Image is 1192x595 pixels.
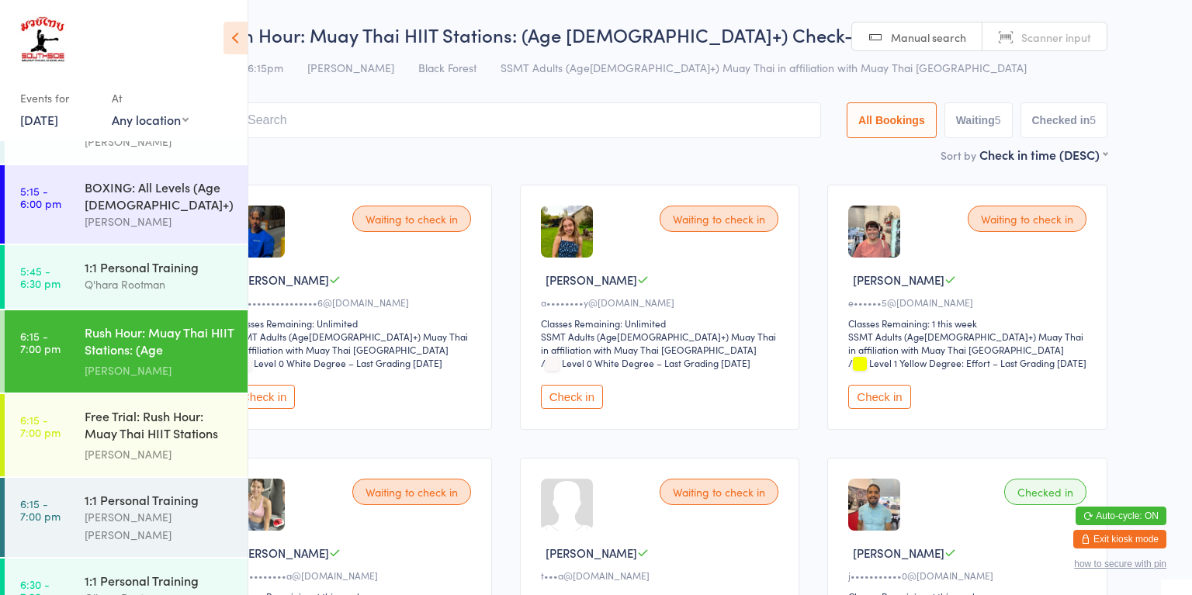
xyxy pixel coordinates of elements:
[212,102,821,138] input: Search
[501,60,1027,75] span: SSMT Adults (Age[DEMOGRAPHIC_DATA]+) Muay Thai in affiliation with Muay Thai [GEOGRAPHIC_DATA]
[1021,29,1091,45] span: Scanner input
[546,545,637,561] span: [PERSON_NAME]
[541,356,750,369] span: / Level 0 White Degree – Last Grading [DATE]
[1073,530,1166,548] button: Exit kiosk mode
[546,272,637,288] span: [PERSON_NAME]
[20,265,61,289] time: 5:45 - 6:30 pm
[212,22,1107,47] h2: Rush Hour: Muay Thai HIIT Stations: (Age [DEMOGRAPHIC_DATA]+) Check-in
[968,206,1086,232] div: Waiting to check in
[112,85,189,111] div: At
[847,102,937,138] button: All Bookings
[1020,102,1108,138] button: Checked in5
[85,572,234,589] div: 1:1 Personal Training
[85,213,234,230] div: [PERSON_NAME]
[853,272,944,288] span: [PERSON_NAME]
[112,111,189,128] div: Any location
[85,275,234,293] div: Q'hara Rootman
[1074,559,1166,569] button: how to secure with pin
[233,317,476,330] div: Classes Remaining: Unlimited
[20,330,61,355] time: 6:15 - 7:00 pm
[848,206,900,258] img: image1742892234.png
[944,102,1013,138] button: Waiting5
[85,323,234,361] div: Rush Hour: Muay Thai HIIT Stations: (Age [DEMOGRAPHIC_DATA]+)
[941,147,976,163] label: Sort by
[848,330,1091,356] div: SSMT Adults (Age[DEMOGRAPHIC_DATA]+) Muay Thai in affiliation with Muay Thai [GEOGRAPHIC_DATA]
[5,310,248,393] a: 6:15 -7:00 pmRush Hour: Muay Thai HIIT Stations: (Age [DEMOGRAPHIC_DATA]+)[PERSON_NAME]
[233,356,442,369] span: / Level 0 White Degree – Last Grading [DATE]
[233,479,285,531] img: image1699328605.png
[5,394,248,476] a: 6:15 -7:00 pmFree Trial: Rush Hour: Muay Thai HIIT Stations (ag...[PERSON_NAME]
[85,508,234,544] div: [PERSON_NAME] [PERSON_NAME]
[233,296,476,309] div: a•••••••••••••••••6@[DOMAIN_NAME]
[541,296,784,309] div: a••••••••y@[DOMAIN_NAME]
[848,385,910,409] button: Check in
[20,185,61,209] time: 5:15 - 6:00 pm
[891,29,966,45] span: Manual search
[233,569,476,582] div: J•••••••••••a@[DOMAIN_NAME]
[5,478,248,557] a: 6:15 -7:00 pm1:1 Personal Training[PERSON_NAME] [PERSON_NAME]
[660,479,778,505] div: Waiting to check in
[848,296,1091,309] div: e••••••5@[DOMAIN_NAME]
[541,206,593,258] img: image1750239805.png
[85,445,234,463] div: [PERSON_NAME]
[541,385,603,409] button: Check in
[541,569,784,582] div: t•••a@[DOMAIN_NAME]
[352,479,471,505] div: Waiting to check in
[1004,479,1086,505] div: Checked in
[352,206,471,232] div: Waiting to check in
[848,356,1086,369] span: / Level 1 Yellow Degree: Effort – Last Grading [DATE]
[85,407,234,445] div: Free Trial: Rush Hour: Muay Thai HIIT Stations (ag...
[5,245,248,309] a: 5:45 -6:30 pm1:1 Personal TrainingQ'hara Rootman
[541,330,784,356] div: SSMT Adults (Age[DEMOGRAPHIC_DATA]+) Muay Thai in affiliation with Muay Thai [GEOGRAPHIC_DATA]
[853,545,944,561] span: [PERSON_NAME]
[85,491,234,508] div: 1:1 Personal Training
[660,206,778,232] div: Waiting to check in
[848,479,900,531] img: image1728978153.png
[85,258,234,275] div: 1:1 Personal Training
[848,317,1091,330] div: Classes Remaining: 1 this week
[1076,507,1166,525] button: Auto-cycle: ON
[233,385,295,409] button: Check in
[233,206,285,258] img: image1754665713.png
[20,85,96,111] div: Events for
[85,133,234,150] div: [PERSON_NAME]
[233,330,476,356] div: SSMT Adults (Age[DEMOGRAPHIC_DATA]+) Muay Thai in affiliation with Muay Thai [GEOGRAPHIC_DATA]
[995,114,1001,126] div: 5
[20,111,58,128] a: [DATE]
[16,12,69,70] img: Southside Muay Thai & Fitness
[85,361,234,379] div: [PERSON_NAME]
[5,165,248,244] a: 5:15 -6:00 pmBOXING: All Levels (Age [DEMOGRAPHIC_DATA]+)[PERSON_NAME]
[20,413,61,438] time: 6:15 - 7:00 pm
[979,146,1107,163] div: Check in time (DESC)
[85,178,234,213] div: BOXING: All Levels (Age [DEMOGRAPHIC_DATA]+)
[418,60,476,75] span: Black Forest
[237,545,329,561] span: [PERSON_NAME]
[307,60,394,75] span: [PERSON_NAME]
[541,317,784,330] div: Classes Remaining: Unlimited
[1090,114,1096,126] div: 5
[848,569,1091,582] div: j•••••••••••0@[DOMAIN_NAME]
[20,497,61,522] time: 6:15 - 7:00 pm
[237,272,329,288] span: [PERSON_NAME]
